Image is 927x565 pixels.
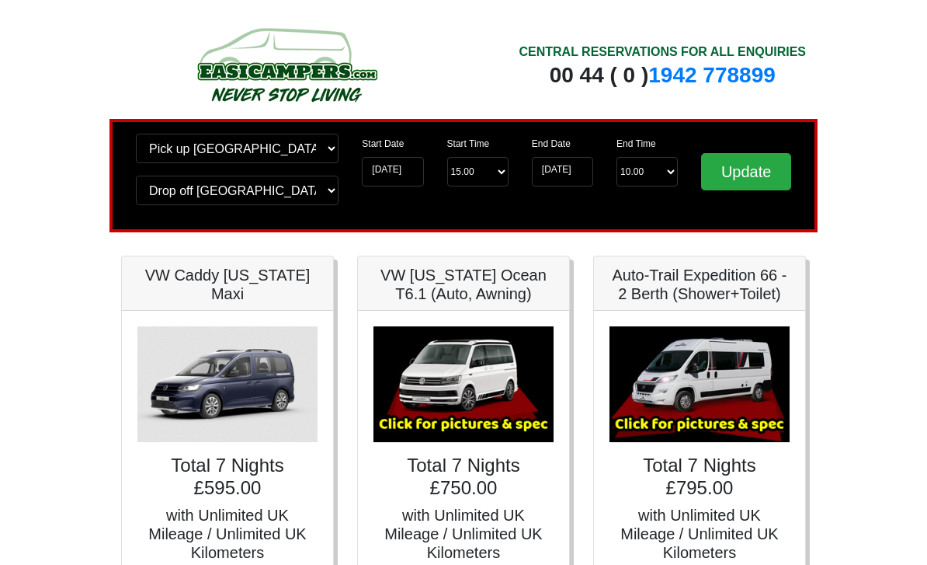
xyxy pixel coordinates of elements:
[137,266,318,303] h5: VW Caddy [US_STATE] Maxi
[137,506,318,562] h5: with Unlimited UK Mileage / Unlimited UK Kilometers
[373,326,554,442] img: VW California Ocean T6.1 (Auto, Awning)
[609,266,790,303] h5: Auto-Trail Expedition 66 - 2 Berth (Shower+Toilet)
[701,153,791,190] input: Update
[609,506,790,562] h5: with Unlimited UK Mileage / Unlimited UK Kilometers
[532,137,571,151] label: End Date
[139,22,434,107] img: campers-checkout-logo.png
[373,266,554,303] h5: VW [US_STATE] Ocean T6.1 (Auto, Awning)
[519,43,806,61] div: CENTRAL RESERVATIONS FOR ALL ENQUIRIES
[137,326,318,442] img: VW Caddy California Maxi
[609,455,790,500] h4: Total 7 Nights £795.00
[609,326,790,442] img: Auto-Trail Expedition 66 - 2 Berth (Shower+Toilet)
[616,137,656,151] label: End Time
[373,455,554,500] h4: Total 7 Nights £750.00
[137,455,318,500] h4: Total 7 Nights £595.00
[362,137,404,151] label: Start Date
[532,157,593,187] input: Return Date
[519,61,806,89] div: 00 44 ( 0 )
[362,157,423,187] input: Start Date
[447,137,490,151] label: Start Time
[648,63,776,87] a: 1942 778899
[373,506,554,562] h5: with Unlimited UK Mileage / Unlimited UK Kilometers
